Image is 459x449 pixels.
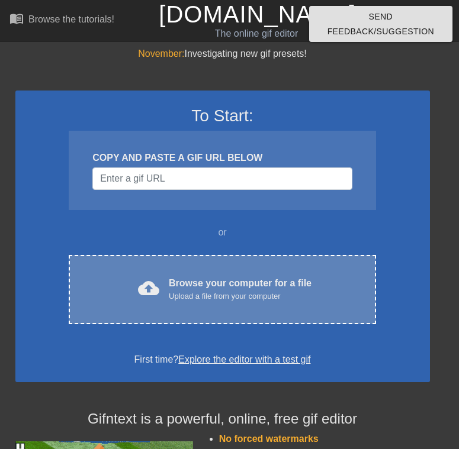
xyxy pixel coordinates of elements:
div: The online gif editor [159,27,354,41]
a: Explore the editor with a test gif [178,354,310,364]
div: Upload a file from your computer [169,290,312,302]
h3: To Start: [31,106,415,126]
span: cloud_upload [138,277,159,299]
button: Send Feedback/Suggestion [309,6,452,42]
span: Send Feedback/Suggestion [319,9,443,38]
a: Browse the tutorials! [9,11,114,30]
span: No forced watermarks [219,434,319,444]
div: Browse the tutorials! [28,14,114,24]
div: Investigating new gif presets! [15,47,430,61]
div: First time? [31,353,415,367]
h4: Gifntext is a powerful, online, free gif editor [15,411,430,428]
div: Browse your computer for a file [169,276,312,302]
span: November: [138,49,184,59]
input: Username [92,167,352,190]
span: menu_book [9,11,24,25]
a: [DOMAIN_NAME] [159,1,356,27]
div: or [46,225,399,240]
div: COPY AND PASTE A GIF URL BELOW [92,151,352,165]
